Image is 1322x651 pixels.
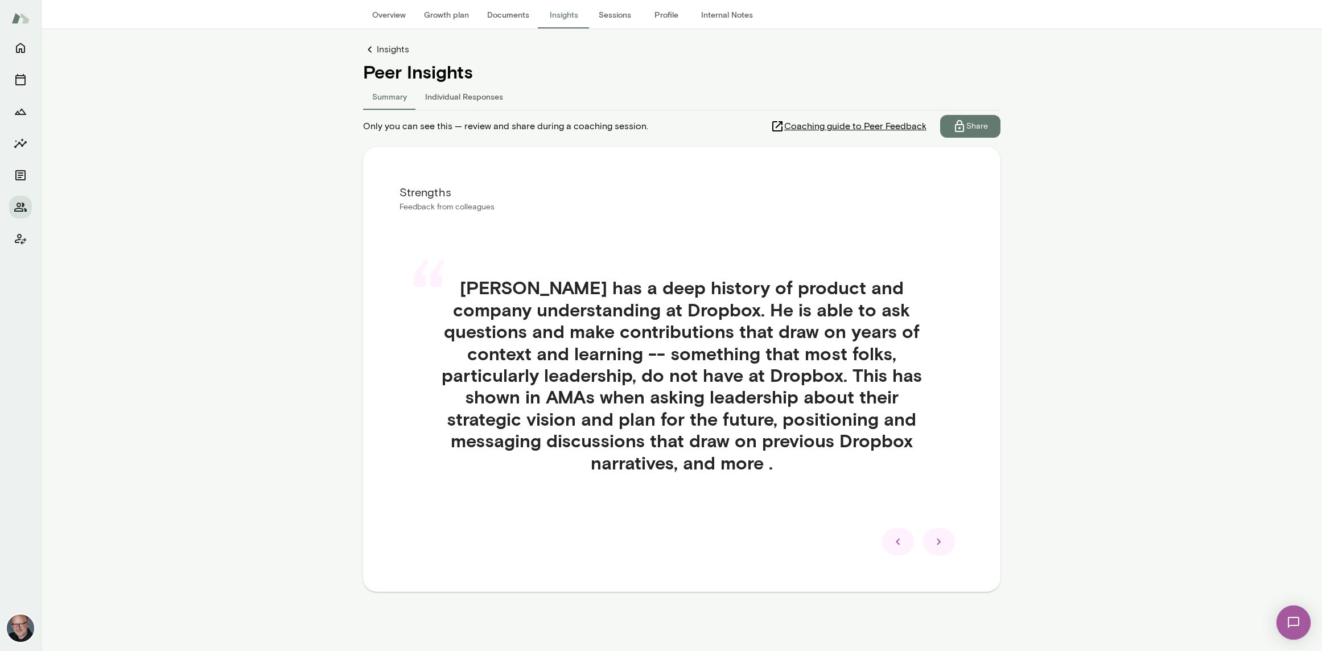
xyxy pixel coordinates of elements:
button: Insights [538,1,590,28]
button: Members [9,196,32,219]
h6: Strengths [400,183,964,201]
button: Home [9,36,32,59]
img: Nick Gould [7,615,34,642]
button: Documents [478,1,538,28]
h4: [PERSON_NAME] has a deep history of product and company understanding at Dropbox. He is able to a... [427,277,937,473]
button: Insights [9,132,32,155]
button: Share [940,115,1000,138]
button: Growth Plan [9,100,32,123]
button: Summary [363,83,416,110]
button: Sessions [9,68,32,91]
button: Internal Notes [692,1,762,28]
button: Client app [9,228,32,250]
a: Insights [363,43,1000,56]
span: Coaching guide to Peer Feedback [784,120,926,133]
img: Mento [11,7,30,29]
span: Only you can see this — review and share during a coaching session. [363,120,648,133]
button: Profile [641,1,692,28]
h4: Peer Insights [363,61,1000,83]
p: Feedback from colleagues [400,201,964,213]
button: Documents [9,164,32,187]
div: “ [409,263,448,343]
p: Share [966,121,988,132]
a: Coaching guide to Peer Feedback [771,115,940,138]
button: Growth plan [415,1,478,28]
button: Individual Responses [416,83,512,110]
button: Sessions [590,1,641,28]
button: Overview [363,1,415,28]
div: responses-tab [363,83,1000,110]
